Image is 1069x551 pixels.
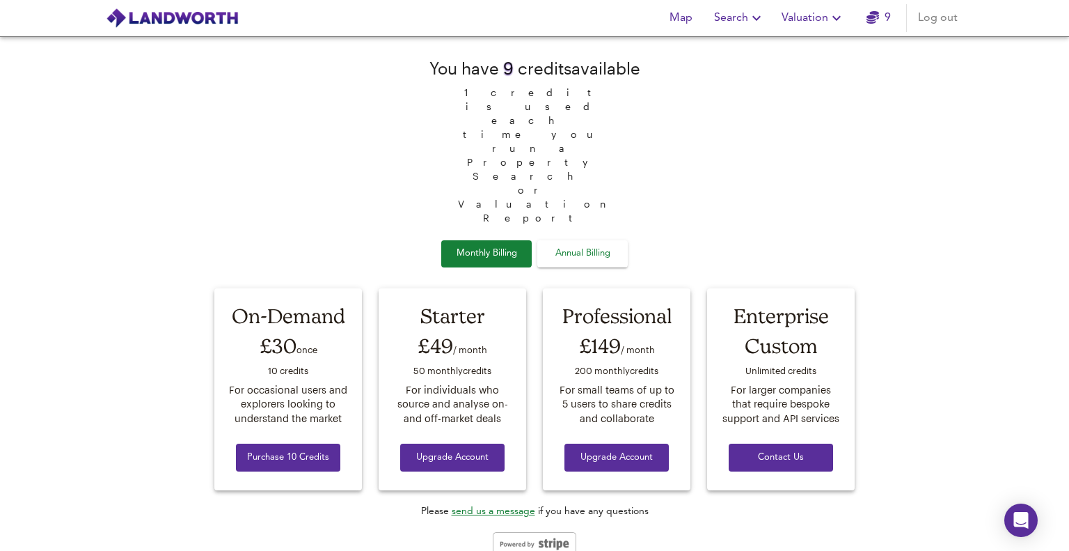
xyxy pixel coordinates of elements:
[576,450,658,466] span: Upgrade Account
[1004,504,1038,537] div: Open Intercom Messenger
[621,344,655,355] span: / month
[106,8,239,29] img: logo
[556,330,677,362] div: £149
[866,8,891,28] a: 9
[453,344,487,355] span: / month
[556,362,677,382] div: 200 monthly credit s
[421,504,649,518] div: Please if you have any questions
[556,302,677,330] div: Professional
[247,450,329,466] span: Purchase 10 Credits
[392,302,513,330] div: Starter
[451,80,618,225] span: 1 credit is used each time you run a Property Search or Valuation Report
[429,56,640,80] div: You have credit s available
[708,4,770,32] button: Search
[537,240,628,267] button: Annual Billing
[720,383,841,426] div: For larger companies that require bespoke support and API services
[228,302,349,330] div: On-Demand
[236,444,340,472] button: Purchase 10 Credits
[782,8,845,28] span: Valuation
[548,246,617,262] span: Annual Billing
[912,4,963,32] button: Log out
[856,4,901,32] button: 9
[503,59,514,78] span: 9
[392,362,513,382] div: 50 monthly credit s
[392,383,513,426] div: For individuals who source and analyse on- and off-market deals
[776,4,850,32] button: Valuation
[392,330,513,362] div: £49
[720,302,841,330] div: Enterprise
[918,8,958,28] span: Log out
[740,450,822,466] span: Contact Us
[714,8,765,28] span: Search
[400,444,505,472] button: Upgrade Account
[452,506,535,516] a: send us a message
[296,344,317,355] span: once
[720,330,841,362] div: Custom
[228,362,349,382] div: 10 credit s
[228,330,349,362] div: £30
[228,383,349,426] div: For occasional users and explorers looking to understand the market
[658,4,703,32] button: Map
[664,8,697,28] span: Map
[411,450,493,466] span: Upgrade Account
[564,444,669,472] button: Upgrade Account
[720,362,841,382] div: Unlimited credit s
[729,444,833,472] button: Contact Us
[556,383,677,426] div: For small teams of up to 5 users to share credits and collaborate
